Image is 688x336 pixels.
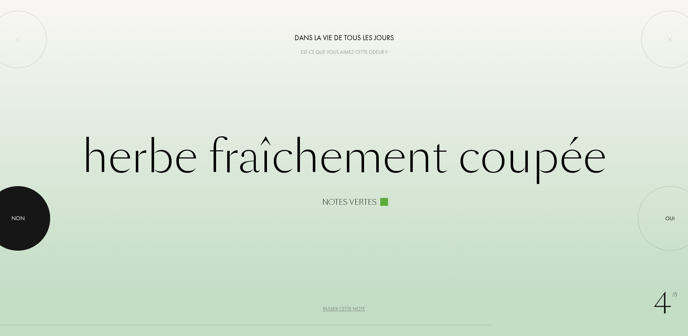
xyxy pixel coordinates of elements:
[672,291,677,299] span: /5
[15,37,21,42] img: left_onboard.svg
[323,305,365,313] div: Passer cette note
[11,214,25,223] div: Non
[69,130,619,207] div: Herbe fraîchement coupée
[667,37,673,42] img: quit_onboard.svg
[322,198,377,207] div: Notes vertes
[665,214,675,223] div: Oui
[653,282,677,325] div: 4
